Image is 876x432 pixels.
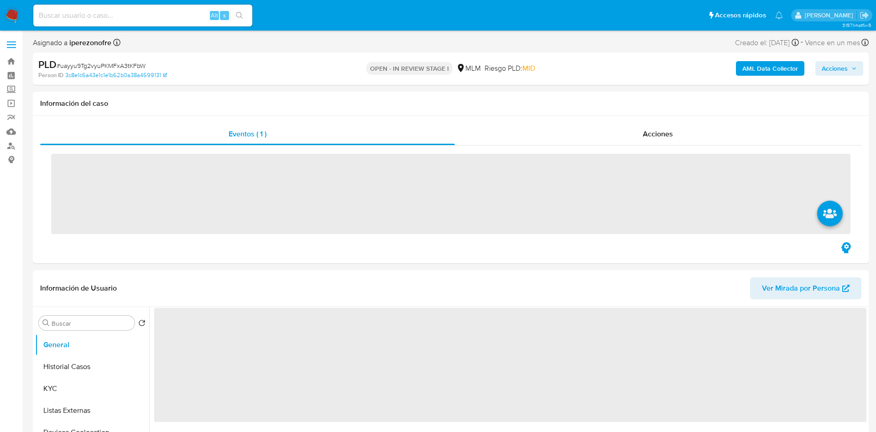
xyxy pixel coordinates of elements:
[735,36,799,49] div: Creado el: [DATE]
[35,356,149,378] button: Historial Casos
[68,37,111,48] b: iperezonofre
[138,319,146,329] button: Volver al orden por defecto
[33,38,111,48] span: Asignado a
[775,11,783,19] a: Notificaciones
[762,277,840,299] span: Ver Mirada por Persona
[57,61,146,70] span: # uayyu9Tg2vyuPKMFxA3tKFbW
[860,10,869,20] a: Salir
[154,308,866,422] span: ‌
[40,284,117,293] h1: Información de Usuario
[643,129,673,139] span: Acciones
[40,99,861,108] h1: Información del caso
[801,36,803,49] span: -
[35,400,149,422] button: Listas Externas
[230,9,249,22] button: search-icon
[229,129,266,139] span: Eventos ( 1 )
[65,71,167,79] a: 3c8e1c6a43e1c1e1b62b0a38a4599131
[223,11,226,20] span: s
[822,61,848,76] span: Acciones
[815,61,863,76] button: Acciones
[51,154,850,234] span: ‌
[366,62,453,75] p: OPEN - IN REVIEW STAGE I
[52,319,131,328] input: Buscar
[736,61,804,76] button: AML Data Collector
[522,63,535,73] span: MID
[750,277,861,299] button: Ver Mirada por Persona
[38,71,63,79] b: Person ID
[33,10,252,21] input: Buscar usuario o caso...
[211,11,218,20] span: Alt
[715,10,766,20] span: Accesos rápidos
[805,38,860,48] span: Vence en un mes
[42,319,50,327] button: Buscar
[38,57,57,72] b: PLD
[805,11,856,20] p: ivonne.perezonofre@mercadolibre.com.mx
[742,61,798,76] b: AML Data Collector
[456,63,481,73] div: MLM
[35,378,149,400] button: KYC
[35,334,149,356] button: General
[485,63,535,73] span: Riesgo PLD:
